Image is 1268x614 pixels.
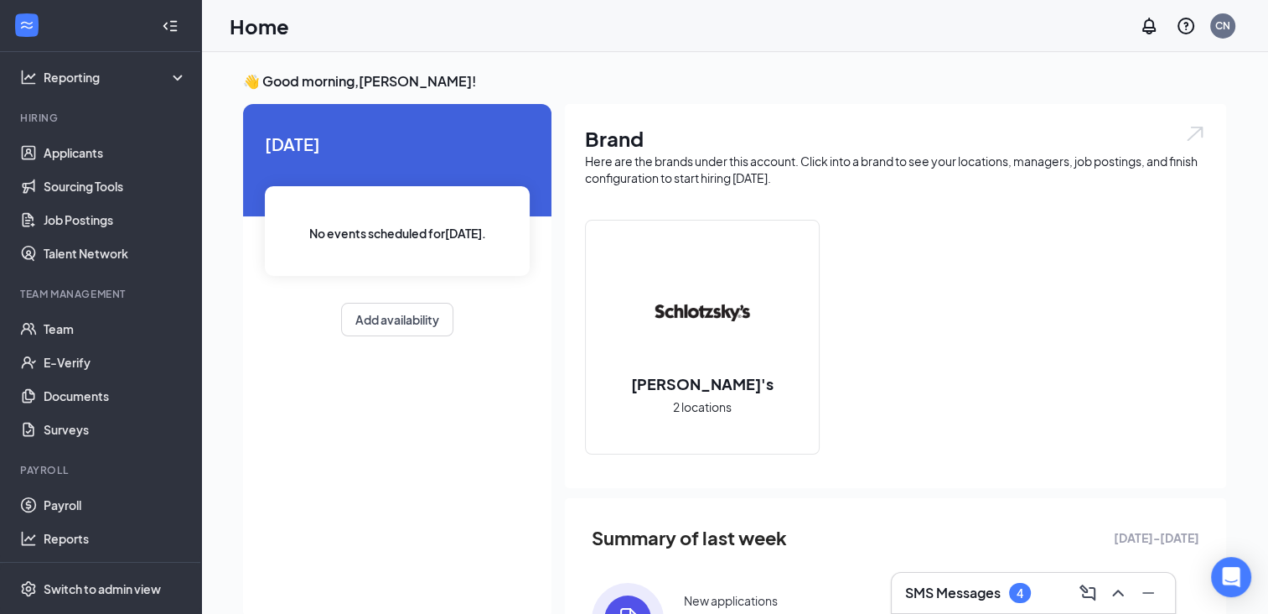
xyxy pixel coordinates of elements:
svg: Minimize [1138,583,1158,603]
a: E-Verify [44,346,187,379]
a: Reports [44,522,187,555]
button: ChevronUp [1105,580,1131,606]
a: Sourcing Tools [44,169,187,203]
span: 2 locations [673,398,732,416]
div: Reporting [44,69,188,86]
button: Minimize [1135,580,1162,606]
a: Talent Network [44,237,187,270]
span: Summary of last week [592,523,787,553]
div: Hiring [20,111,184,125]
div: Switch to admin view [44,580,161,597]
svg: WorkstreamLogo [18,17,35,34]
h3: SMS Messages [905,584,1001,602]
svg: QuestionInfo [1176,16,1196,36]
svg: ChevronUp [1108,583,1128,603]
svg: ComposeMessage [1078,583,1098,603]
a: Applicants [44,136,187,169]
button: Add availability [341,303,453,336]
a: Team [44,312,187,346]
div: New applications [684,592,778,609]
span: No events scheduled for [DATE] . [309,224,486,242]
div: Open Intercom Messenger [1211,557,1251,597]
a: Surveys [44,413,187,446]
svg: Analysis [20,69,37,86]
span: [DATE] - [DATE] [1114,528,1199,547]
svg: Notifications [1139,16,1159,36]
h1: Home [230,12,289,40]
svg: Settings [20,580,37,597]
button: ComposeMessage [1074,580,1101,606]
svg: Collapse [162,18,179,34]
img: open.6027fd2a22e1237b5b06.svg [1184,124,1206,143]
div: 4 [1017,586,1023,601]
span: [DATE] [265,131,530,157]
div: Here are the brands under this account. Click into a brand to see your locations, managers, job p... [585,153,1206,186]
h1: Brand [585,124,1206,153]
img: Schlotzsky's [649,259,756,367]
a: Job Postings [44,203,187,237]
div: Team Management [20,287,184,301]
h2: [PERSON_NAME]'s [614,373,790,394]
a: Payroll [44,488,187,522]
div: CN [1215,18,1230,33]
div: Payroll [20,463,184,477]
h3: 👋 Good morning, [PERSON_NAME] ! [243,72,1226,91]
a: Documents [44,379,187,413]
